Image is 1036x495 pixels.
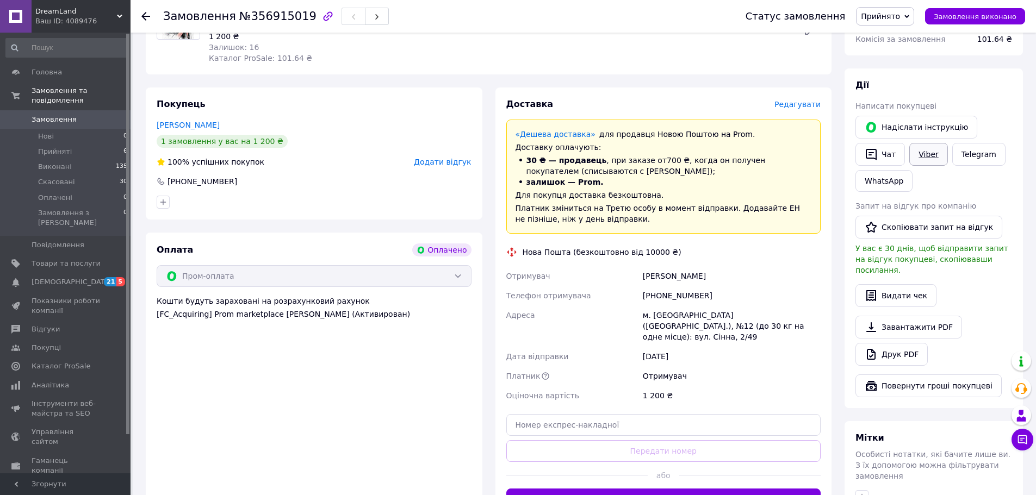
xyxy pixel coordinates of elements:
[38,193,72,203] span: Оплачені
[32,296,101,316] span: Показники роботи компанії
[38,147,72,156] span: Прийняті
[38,131,54,141] span: Нові
[516,142,812,153] div: Доставку оплачують:
[855,216,1002,239] button: Скопіювати запит на відгук
[32,277,112,287] span: [DEMOGRAPHIC_DATA]
[526,178,604,186] span: залишок — Prom.
[157,121,220,129] a: [PERSON_NAME]
[641,286,823,305] div: [PHONE_NUMBER]
[641,266,823,286] div: [PERSON_NAME]
[157,135,288,148] div: 1 замовлення у вас на 1 200 ₴
[506,311,535,319] span: Адреса
[648,470,679,481] span: або
[32,399,101,418] span: Інструменти веб-майстра та SEO
[166,176,238,187] div: [PHONE_NUMBER]
[414,158,471,166] span: Додати відгук
[120,177,127,187] span: 30
[5,38,128,58] input: Пошук
[168,158,189,166] span: 100%
[516,155,812,177] li: , при заказе от 700 ₴ , когда он получен покупателем (списываются с [PERSON_NAME]);
[855,450,1010,480] span: Особисті нотатки, які бачите лише ви. З їх допомогою можна фільтрувати замовлення
[32,380,69,390] span: Аналітика
[209,43,259,52] span: Залишок: 16
[855,102,936,110] span: Написати покупцеві
[855,433,884,443] span: Мітки
[32,427,101,447] span: Управління сайтом
[38,177,75,187] span: Скасовані
[412,243,471,256] div: Оплачено
[32,86,131,105] span: Замовлення та повідомлення
[209,54,312,62] span: Каталог ProSale: 101.64 ₴
[157,245,193,255] span: Оплата
[116,277,125,286] span: 5
[506,272,550,280] span: Отримувач
[641,366,823,386] div: Отримувач
[855,316,962,339] a: Завантажити PDF
[855,80,869,90] span: Дії
[516,203,812,224] div: Платник зміниться на Третю особу в момент відправки. Додавайте ЕН не пізніше, ніж у день відправки.
[239,10,317,23] span: №356915019
[641,386,823,405] div: 1 200 ₴
[516,190,812,200] div: Для покупця доставка безкоштовна.
[855,284,936,307] button: Видати чек
[32,456,101,475] span: Гаманець компанії
[1012,429,1033,450] button: Чат з покупцем
[32,115,77,124] span: Замовлення
[141,11,150,22] div: Повернутися назад
[925,8,1025,24] button: Замовлення виконано
[934,12,1016,21] span: Замовлення виконано
[32,67,62,77] span: Головна
[506,99,554,109] span: Доставка
[526,156,607,165] span: 30 ₴ — продавець
[123,147,127,156] span: 6
[32,361,90,371] span: Каталог ProSale
[32,324,60,334] span: Відгуки
[909,143,947,166] a: Viber
[123,193,127,203] span: 0
[38,162,72,172] span: Виконані
[32,259,101,268] span: Товари та послуги
[855,116,977,139] button: Надіслати інструкцію
[855,343,928,366] a: Друк PDF
[855,244,1008,274] span: У вас є 30 днів, щоб відправити запит на відгук покупцеві, скопіювавши посилання.
[861,12,900,21] span: Прийнято
[209,31,407,42] div: 1 200 ₴
[157,296,472,319] div: Кошти будуть зараховані на розрахунковий рахунок
[855,202,976,210] span: Запит на відгук про компанію
[506,414,821,436] input: Номер експрес-накладної
[157,156,264,167] div: успішних покупок
[38,208,123,228] span: Замовлення з [PERSON_NAME]
[977,35,1012,43] span: 101.64 ₴
[855,170,913,192] a: WhatsApp
[516,130,595,139] a: «Дешева доставка»
[163,10,236,23] span: Замовлення
[506,391,579,400] span: Оціночна вартість
[506,352,569,361] span: Дата відправки
[506,372,541,380] span: Платник
[952,143,1006,166] a: Telegram
[855,35,946,43] span: Комісія за замовлення
[35,7,117,16] span: DreamLand
[104,277,116,286] span: 21
[35,16,131,26] div: Ваш ID: 4089476
[123,208,127,228] span: 0
[123,131,127,141] span: 0
[32,343,61,353] span: Покупці
[855,374,1002,397] button: Повернути гроші покупцеві
[516,129,812,140] div: для продавця Новою Поштою на Prom.
[855,143,905,166] button: Чат
[32,240,84,250] span: Повідомлення
[520,247,684,258] div: Нова Пошта (безкоштовно від 10000 ₴)
[157,309,472,319] div: [FC_Acquiring] Prom marketplace [PERSON_NAME] (Активирован)
[641,347,823,366] div: [DATE]
[116,162,127,172] span: 135
[641,305,823,347] div: м. [GEOGRAPHIC_DATA] ([GEOGRAPHIC_DATA].), №12 (до 30 кг на одне місце): вул. Сінна, 2/49
[157,99,206,109] span: Покупець
[746,11,846,22] div: Статус замовлення
[774,100,821,109] span: Редагувати
[506,291,591,300] span: Телефон отримувача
